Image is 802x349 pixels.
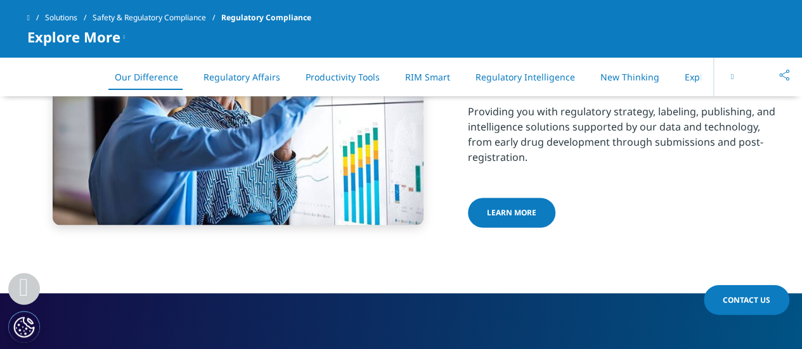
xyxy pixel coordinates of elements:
[115,71,178,83] a: Our Difference
[405,71,450,83] a: RIM Smart
[704,285,789,315] a: Contact Us
[468,198,555,227] a: LEARN MORE
[45,6,93,29] a: Solutions
[468,1,775,96] h3: End-to-end regulatory affairs and lifecycle management solutions.
[468,104,775,172] p: Providing you with regulatory strategy, labeling, publishing, and intelligence solutions supporte...
[685,71,741,83] a: Explore More
[475,71,575,83] a: Regulatory Intelligence
[723,295,770,305] span: Contact Us
[27,29,120,44] span: Explore More
[8,311,40,343] button: Cookies Settings
[93,6,221,29] a: Safety & Regulatory Compliance
[306,71,380,83] a: Productivity Tools
[221,6,311,29] span: Regulatory Compliance
[204,71,280,83] a: Regulatory Affairs
[487,207,536,218] span: LEARN MORE
[600,71,659,83] a: New Thinking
